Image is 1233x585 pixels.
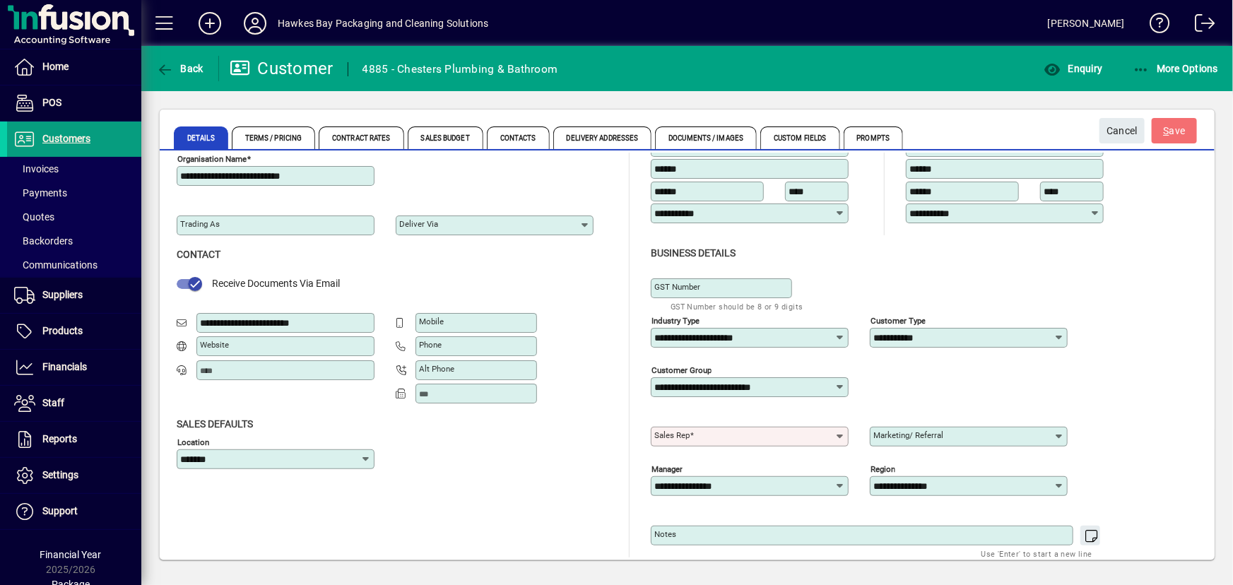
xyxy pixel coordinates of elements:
button: Save [1152,118,1197,143]
mat-label: Website [200,340,229,350]
button: Enquiry [1040,56,1106,81]
a: Logout [1184,3,1215,49]
span: Terms / Pricing [232,126,316,149]
mat-label: Sales rep [654,430,690,440]
mat-label: Marketing/ Referral [873,430,943,440]
span: Quotes [14,211,54,223]
span: ave [1164,119,1186,143]
mat-label: Alt Phone [419,364,454,374]
div: [PERSON_NAME] [1048,12,1125,35]
mat-label: Industry type [651,315,700,325]
span: Sales defaults [177,418,253,430]
span: Prompts [844,126,904,149]
mat-label: Manager [651,463,683,473]
span: Backorders [14,235,73,247]
mat-label: Notes [654,529,676,539]
mat-label: GST Number [654,282,700,292]
a: Knowledge Base [1139,3,1170,49]
mat-label: Organisation name [177,154,247,164]
span: Communications [14,259,98,271]
span: Staff [42,397,64,408]
span: Details [174,126,228,149]
span: Reports [42,433,77,444]
span: Documents / Images [655,126,757,149]
a: Quotes [7,205,141,229]
span: Invoices [14,163,59,175]
span: Custom Fields [760,126,839,149]
span: More Options [1133,63,1219,74]
mat-label: Customer type [871,315,926,325]
span: Financials [42,361,87,372]
mat-label: Region [871,463,895,473]
mat-label: Location [177,437,209,447]
button: Add [187,11,232,36]
a: Staff [7,386,141,421]
span: Back [156,63,203,74]
span: Enquiry [1044,63,1102,74]
a: Reports [7,422,141,457]
span: Contacts [487,126,550,149]
span: Products [42,325,83,336]
span: Suppliers [42,289,83,300]
a: Communications [7,253,141,277]
a: Backorders [7,229,141,253]
mat-label: Phone [419,340,442,350]
span: Financial Year [40,549,102,560]
span: Delivery Addresses [553,126,652,149]
div: Hawkes Bay Packaging and Cleaning Solutions [278,12,489,35]
span: Support [42,505,78,516]
mat-hint: GST Number should be 8 or 9 digits [671,298,803,314]
span: Business details [651,247,736,259]
a: Products [7,314,141,349]
mat-hint: Use 'Enter' to start a new line [981,545,1092,562]
a: Payments [7,181,141,205]
span: Customers [42,133,90,144]
mat-label: Trading as [180,219,220,229]
a: Settings [7,458,141,493]
span: Settings [42,469,78,480]
mat-label: Mobile [419,317,444,326]
span: Contract Rates [319,126,403,149]
mat-label: Deliver via [399,219,438,229]
button: Profile [232,11,278,36]
span: Payments [14,187,67,199]
span: POS [42,97,61,108]
app-page-header-button: Back [141,56,219,81]
button: Back [153,56,207,81]
a: Suppliers [7,278,141,313]
button: Cancel [1099,118,1145,143]
span: Sales Budget [408,126,483,149]
span: S [1164,125,1169,136]
mat-label: Customer group [651,365,712,374]
a: Support [7,494,141,529]
span: Receive Documents Via Email [212,278,340,289]
span: Home [42,61,69,72]
a: Home [7,49,141,85]
a: Invoices [7,157,141,181]
span: Cancel [1107,119,1138,143]
div: Customer [230,57,334,80]
a: Financials [7,350,141,385]
span: Contact [177,249,220,260]
div: 4885 - Chesters Plumbing & Bathroom [362,58,558,81]
button: More Options [1129,56,1222,81]
a: POS [7,85,141,121]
